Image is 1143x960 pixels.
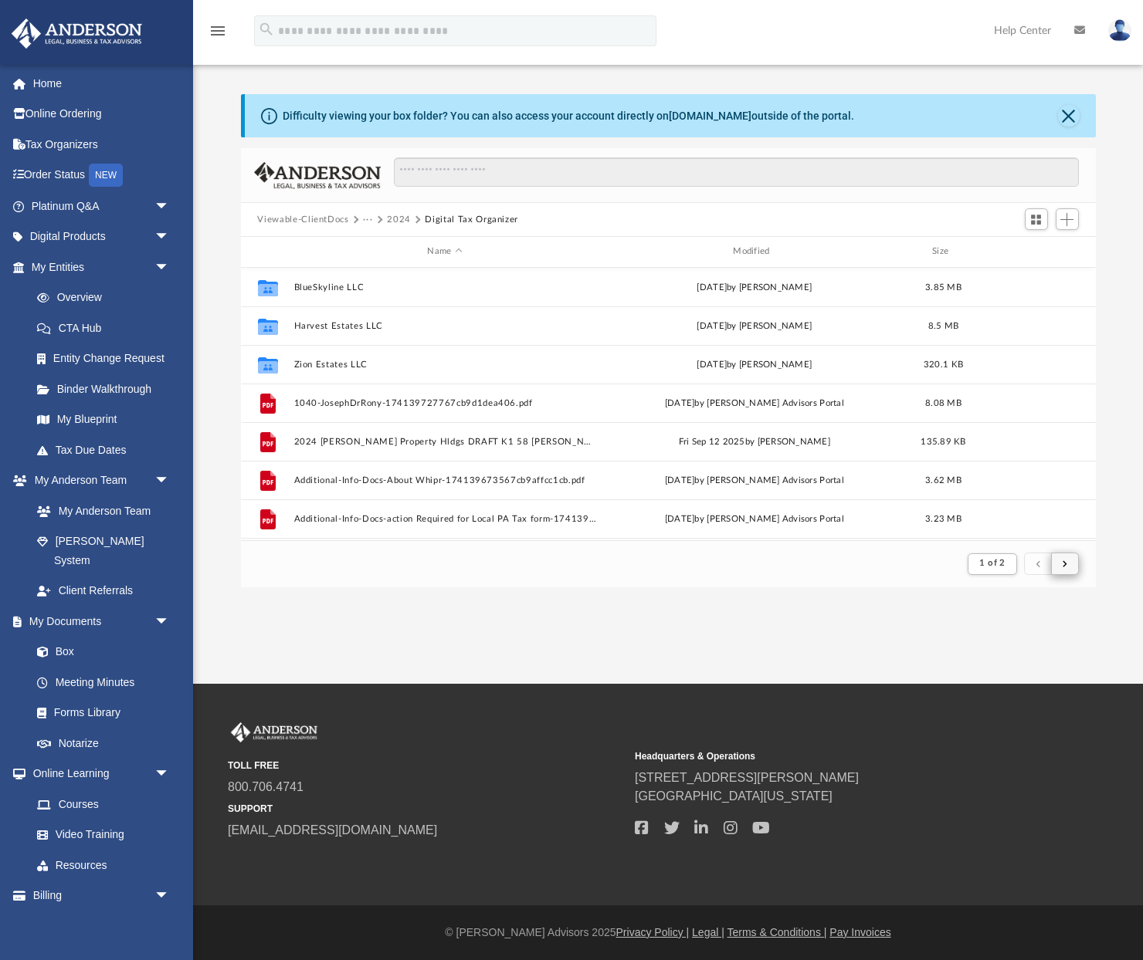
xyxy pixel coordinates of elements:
span: 3.23 MB [925,514,962,522]
a: Online Ordering [11,99,193,130]
div: id [247,245,286,259]
a: Terms & Conditions | [728,926,827,938]
img: Anderson Advisors Platinum Portal [7,19,147,49]
button: Zion Estates LLC [293,360,596,370]
a: Platinum Q&Aarrow_drop_down [11,191,193,221]
div: [DATE] by [PERSON_NAME] [603,319,906,333]
div: © [PERSON_NAME] Advisors 2025 [193,925,1143,941]
a: Client Referrals [22,576,185,607]
a: [PERSON_NAME] System [22,526,185,576]
button: Additional-Info-Docs-action Required for Local PA Tax form-174139678367cb9b2f97726.pdf [293,514,596,524]
span: 3.62 MB [925,475,962,484]
small: Headquarters & Operations [635,749,1031,763]
div: NEW [89,164,123,187]
div: id [981,245,1089,259]
a: Legal | [692,926,724,938]
div: [DATE] by [PERSON_NAME] Advisors Portal [603,396,906,410]
button: Viewable-ClientDocs [257,213,348,227]
a: Tax Due Dates [22,434,193,465]
span: arrow_drop_down [154,252,185,283]
div: [DATE] by [PERSON_NAME] [603,280,906,294]
a: Box [22,637,178,668]
button: Harvest Estates LLC [293,321,596,331]
a: My Anderson Team [22,495,178,526]
small: SUPPORT [228,802,624,816]
div: [DATE] by [PERSON_NAME] [603,357,906,371]
a: Order StatusNEW [11,160,193,191]
a: Notarize [22,728,185,759]
a: Tax Organizers [11,129,193,160]
small: TOLL FREE [228,759,624,772]
div: grid [241,268,1096,540]
img: User Pic [1108,19,1131,42]
div: Size [912,245,974,259]
a: 800.706.4741 [228,780,304,793]
div: [DATE] by [PERSON_NAME] Advisors Portal [603,512,906,526]
input: Search files and folders [394,157,1078,187]
div: Fri Sep 12 2025 by [PERSON_NAME] [603,434,906,448]
span: arrow_drop_down [154,759,185,790]
button: 1 of 2 [968,553,1016,575]
button: BlueSkyline LLC [293,282,596,292]
span: arrow_drop_down [154,606,185,637]
span: 135.89 KB [921,437,965,445]
a: CTA Hub [22,313,193,343]
button: 2024 [387,213,411,227]
button: Additional-Info-Docs-About Whipr-174139673567cb9affcc1cb.pdf [293,475,596,485]
button: Close [1058,105,1080,127]
span: 3.85 MB [925,282,962,291]
a: Resources [22,850,185,881]
span: 8.08 MB [925,398,962,407]
a: [STREET_ADDRESS][PERSON_NAME] [635,771,859,784]
span: 1 of 2 [979,559,1005,567]
a: My Anderson Teamarrow_drop_down [11,465,185,496]
div: Name [293,245,595,259]
a: My Blueprint [22,404,185,435]
button: Add [1056,208,1079,230]
a: Privacy Policy | [616,926,690,938]
a: Courses [22,789,185,820]
i: menu [209,22,227,40]
a: menu [209,29,227,40]
button: 1040-JosephDrRony-174139727767cb9d1dea406.pdf [293,398,596,408]
span: arrow_drop_down [154,465,185,497]
a: Home [11,68,193,99]
span: arrow_drop_down [154,191,185,222]
a: My Entitiesarrow_drop_down [11,252,193,282]
div: Difficulty viewing your box folder? You can also access your account directly on outside of the p... [283,108,854,124]
span: 320.1 KB [923,360,962,368]
a: Video Training [22,820,178,850]
a: Overview [22,282,193,313]
a: Meeting Minutes [22,667,185,698]
a: [GEOGRAPHIC_DATA][US_STATE] [635,789,833,803]
a: Pay Invoices [829,926,890,938]
button: Digital Tax Organizer [425,213,518,227]
a: Online Learningarrow_drop_down [11,759,185,789]
span: arrow_drop_down [154,881,185,912]
button: ··· [363,213,373,227]
div: [DATE] by [PERSON_NAME] Advisors Portal [603,473,906,487]
a: Forms Library [22,698,178,728]
a: Digital Productsarrow_drop_down [11,221,193,252]
a: Binder Walkthrough [22,374,193,404]
button: Switch to Grid View [1025,208,1048,230]
span: 8.5 MB [928,321,958,330]
a: [DOMAIN_NAME] [669,110,751,122]
a: [EMAIL_ADDRESS][DOMAIN_NAME] [228,823,437,837]
a: Entity Change Request [22,343,193,374]
div: Modified [602,245,905,259]
a: My Documentsarrow_drop_down [11,606,185,637]
a: Billingarrow_drop_down [11,881,193,911]
img: Anderson Advisors Platinum Portal [228,722,321,742]
i: search [258,21,275,38]
button: 2024 [PERSON_NAME] Property Hldgs DRAFT K1 58 [PERSON_NAME].pdf [293,437,596,447]
span: arrow_drop_down [154,221,185,253]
